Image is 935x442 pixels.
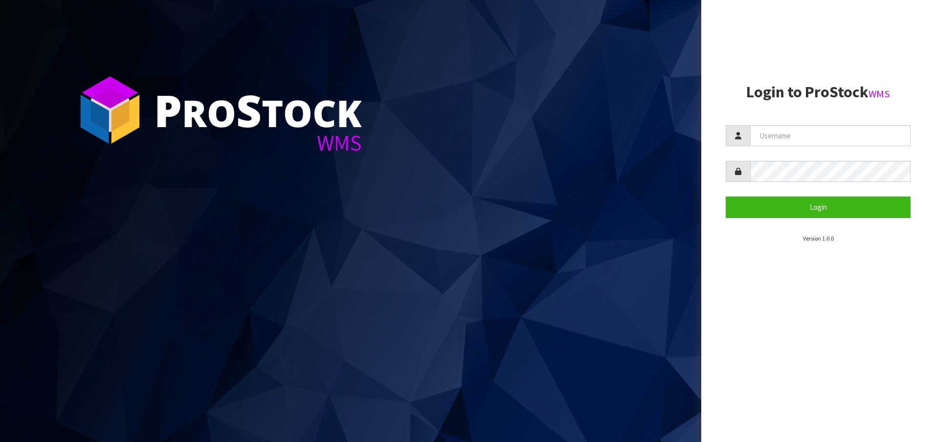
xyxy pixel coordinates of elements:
span: S [236,80,262,140]
button: Login [726,197,911,218]
img: ProStock Cube [73,73,147,147]
h2: Login to ProStock [726,84,911,101]
span: P [154,80,182,140]
small: Version 1.0.0 [803,235,834,242]
small: WMS [868,88,890,100]
div: ro tock [154,88,362,132]
input: Username [750,125,911,146]
div: WMS [154,132,362,154]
